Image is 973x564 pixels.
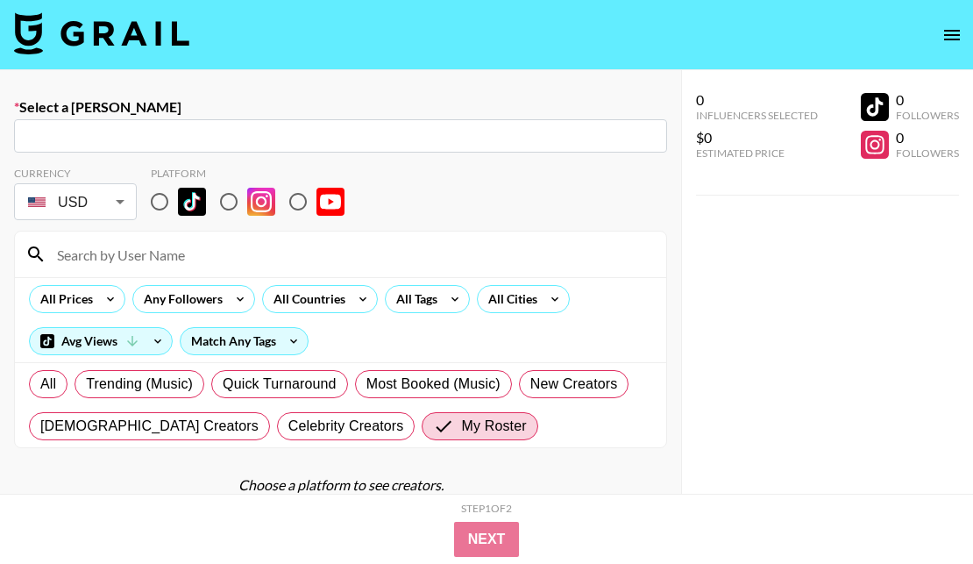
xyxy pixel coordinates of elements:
span: Celebrity Creators [288,416,404,437]
span: New Creators [530,374,618,395]
span: Trending (Music) [86,374,193,395]
div: All Tags [386,286,441,312]
div: Match Any Tags [181,328,308,354]
div: Followers [896,146,959,160]
div: All Prices [30,286,96,312]
img: Instagram [247,188,275,216]
div: All Countries [263,286,349,312]
div: 0 [696,91,818,109]
span: My Roster [461,416,526,437]
div: 0 [896,91,959,109]
div: Platform [151,167,359,180]
div: Any Followers [133,286,226,312]
span: Quick Turnaround [223,374,337,395]
div: Step 1 of 2 [461,502,512,515]
label: Select a [PERSON_NAME] [14,98,667,116]
div: Choose a platform to see creators. [14,476,667,494]
div: Estimated Price [696,146,818,160]
img: YouTube [316,188,344,216]
span: [DEMOGRAPHIC_DATA] Creators [40,416,259,437]
button: Next [454,522,520,557]
div: Followers [896,109,959,122]
div: All Cities [478,286,541,312]
img: TikTok [178,188,206,216]
input: Search by User Name [46,240,656,268]
span: Most Booked (Music) [366,374,501,395]
button: open drawer [934,18,969,53]
div: $0 [696,129,818,146]
div: 0 [896,129,959,146]
div: USD [18,187,133,218]
div: Influencers Selected [696,109,818,122]
div: Avg Views [30,328,172,354]
span: All [40,374,56,395]
img: Grail Talent [14,12,189,54]
div: Currency [14,167,137,180]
